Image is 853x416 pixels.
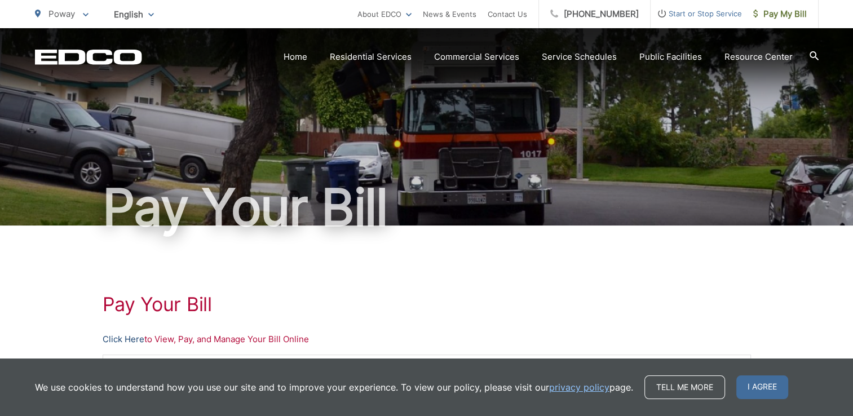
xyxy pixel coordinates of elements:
[753,7,807,21] span: Pay My Bill
[35,49,142,65] a: EDCD logo. Return to the homepage.
[105,5,162,24] span: English
[542,50,617,64] a: Service Schedules
[736,375,788,399] span: I agree
[423,7,476,21] a: News & Events
[488,7,527,21] a: Contact Us
[724,50,793,64] a: Resource Center
[549,380,609,394] a: privacy policy
[434,50,519,64] a: Commercial Services
[103,333,751,346] p: to View, Pay, and Manage Your Bill Online
[330,50,412,64] a: Residential Services
[35,380,633,394] p: We use cookies to understand how you use our site and to improve your experience. To view our pol...
[103,293,751,316] h1: Pay Your Bill
[639,50,702,64] a: Public Facilities
[103,333,144,346] a: Click Here
[644,375,725,399] a: Tell me more
[357,7,412,21] a: About EDCO
[35,179,819,236] h1: Pay Your Bill
[48,8,75,19] span: Poway
[284,50,307,64] a: Home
